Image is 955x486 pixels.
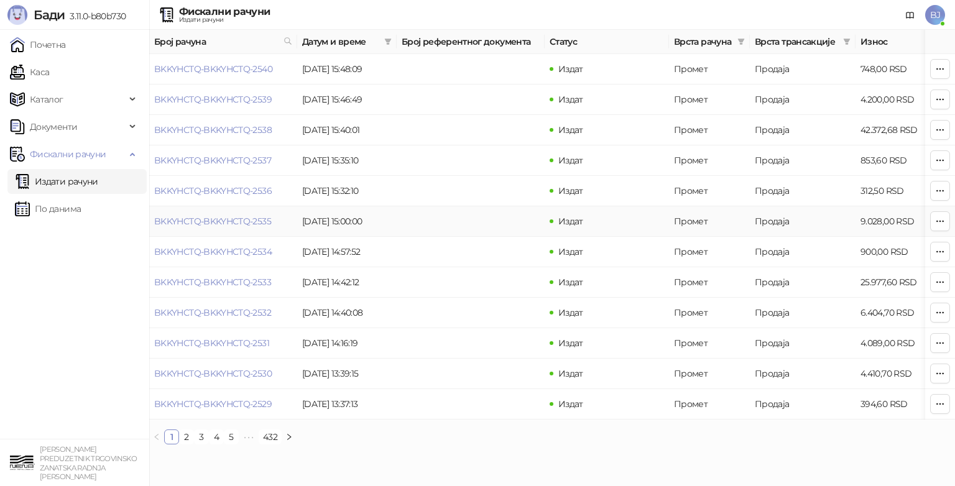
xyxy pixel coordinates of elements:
[297,145,397,176] td: [DATE] 15:35:10
[10,60,49,85] a: Каса
[750,176,856,206] td: Продаја
[856,145,943,176] td: 853,60 RSD
[149,267,297,298] td: BKKYHCTQ-BKKYHCTQ-2533
[750,54,856,85] td: Продаја
[149,85,297,115] td: BKKYHCTQ-BKKYHCTQ-2539
[297,359,397,389] td: [DATE] 13:39:15
[10,451,35,475] img: 64x64-companyLogo-82da5d90-fd56-4d4e-a6cd-cc51c66be7ee.png
[154,398,272,410] a: BKKYHCTQ-BKKYHCTQ-2529
[149,359,297,389] td: BKKYHCTQ-BKKYHCTQ-2530
[149,429,164,444] button: left
[856,176,943,206] td: 312,50 RSD
[669,54,750,85] td: Промет
[674,35,732,48] span: Врста рачуна
[669,298,750,328] td: Промет
[750,145,856,176] td: Продаја
[856,298,943,328] td: 6.404,70 RSD
[558,368,583,379] span: Издат
[925,5,945,25] span: BJ
[841,32,853,51] span: filter
[154,246,272,257] a: BKKYHCTQ-BKKYHCTQ-2534
[30,142,106,167] span: Фискални рачуни
[669,176,750,206] td: Промет
[210,430,223,444] a: 4
[750,389,856,420] td: Продаја
[259,429,282,444] li: 432
[149,237,297,267] td: BKKYHCTQ-BKKYHCTQ-2534
[382,32,394,51] span: filter
[297,389,397,420] td: [DATE] 13:37:13
[153,433,160,441] span: left
[750,267,856,298] td: Продаја
[297,237,397,267] td: [DATE] 14:57:52
[282,429,297,444] button: right
[149,389,297,420] td: BKKYHCTQ-BKKYHCTQ-2529
[149,328,297,359] td: BKKYHCTQ-BKKYHCTQ-2531
[285,433,293,441] span: right
[856,115,943,145] td: 42.372,68 RSD
[149,298,297,328] td: BKKYHCTQ-BKKYHCTQ-2532
[558,246,583,257] span: Издат
[15,196,81,221] a: По данима
[737,38,745,45] span: filter
[149,145,297,176] td: BKKYHCTQ-BKKYHCTQ-2537
[558,337,583,349] span: Издат
[669,237,750,267] td: Промет
[224,430,238,444] a: 5
[154,124,272,135] a: BKKYHCTQ-BKKYHCTQ-2538
[669,389,750,420] td: Промет
[30,87,63,112] span: Каталог
[149,429,164,444] li: Претходна страна
[750,298,856,328] td: Продаја
[856,389,943,420] td: 394,60 RSD
[558,63,583,75] span: Издат
[154,63,272,75] a: BKKYHCTQ-BKKYHCTQ-2540
[297,206,397,237] td: [DATE] 15:00:00
[856,206,943,237] td: 9.028,00 RSD
[154,35,279,48] span: Број рачуна
[558,307,583,318] span: Издат
[750,359,856,389] td: Продаја
[297,54,397,85] td: [DATE] 15:48:09
[856,328,943,359] td: 4.089,00 RSD
[302,35,379,48] span: Датум и време
[154,216,271,227] a: BKKYHCTQ-BKKYHCTQ-2535
[297,176,397,206] td: [DATE] 15:32:10
[558,94,583,105] span: Издат
[558,124,583,135] span: Издат
[149,206,297,237] td: BKKYHCTQ-BKKYHCTQ-2535
[750,85,856,115] td: Продаја
[154,277,271,288] a: BKKYHCTQ-BKKYHCTQ-2533
[149,115,297,145] td: BKKYHCTQ-BKKYHCTQ-2538
[558,277,583,288] span: Издат
[180,430,193,444] a: 2
[750,115,856,145] td: Продаја
[34,7,65,22] span: Бади
[558,398,583,410] span: Издат
[856,54,943,85] td: 748,00 RSD
[10,32,66,57] a: Почетна
[860,35,925,48] span: Износ
[149,30,297,54] th: Број рачуна
[297,328,397,359] td: [DATE] 14:16:19
[179,7,270,17] div: Фискални рачуни
[856,237,943,267] td: 900,00 RSD
[297,267,397,298] td: [DATE] 14:42:12
[224,429,239,444] li: 5
[194,429,209,444] li: 3
[30,114,77,139] span: Документи
[545,30,669,54] th: Статус
[900,5,920,25] a: Документација
[282,429,297,444] li: Следећа страна
[179,429,194,444] li: 2
[154,94,272,105] a: BKKYHCTQ-BKKYHCTQ-2539
[179,17,270,23] div: Издати рачуни
[750,237,856,267] td: Продаја
[297,115,397,145] td: [DATE] 15:40:01
[669,328,750,359] td: Промет
[669,359,750,389] td: Промет
[239,429,259,444] li: Следећих 5 Страна
[669,30,750,54] th: Врста рачуна
[154,307,271,318] a: BKKYHCTQ-BKKYHCTQ-2532
[735,32,747,51] span: filter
